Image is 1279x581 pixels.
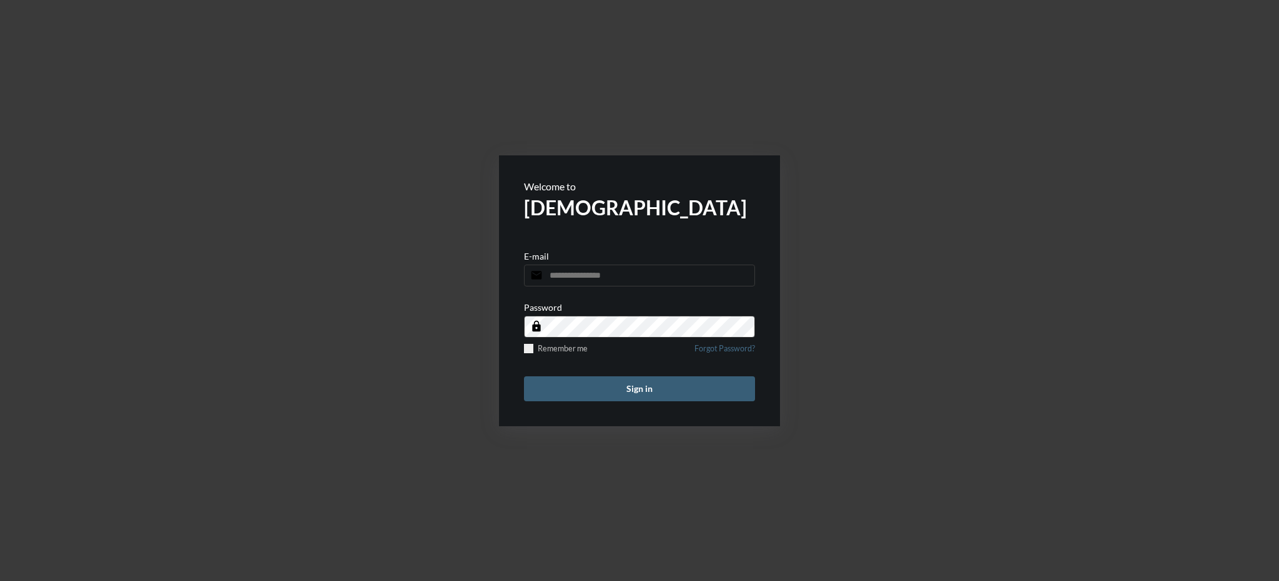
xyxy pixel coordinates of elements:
a: Forgot Password? [694,344,755,361]
p: Password [524,302,562,313]
p: Welcome to [524,180,755,192]
label: Remember me [524,344,588,353]
p: E-mail [524,251,549,261]
h2: [DEMOGRAPHIC_DATA] [524,195,755,220]
button: Sign in [524,376,755,401]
